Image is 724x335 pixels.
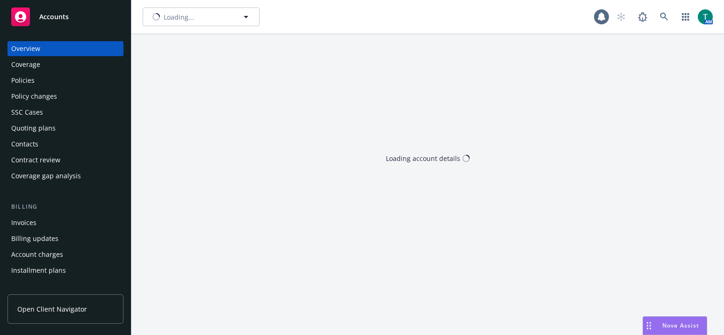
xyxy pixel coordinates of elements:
[11,215,36,230] div: Invoices
[7,168,123,183] a: Coverage gap analysis
[655,7,673,26] a: Search
[7,105,123,120] a: SSC Cases
[11,168,81,183] div: Coverage gap analysis
[39,13,69,21] span: Accounts
[7,89,123,104] a: Policy changes
[643,316,707,335] button: Nova Assist
[386,153,460,163] div: Loading account details
[11,89,57,104] div: Policy changes
[612,7,630,26] a: Start snowing
[17,304,87,314] span: Open Client Navigator
[7,4,123,30] a: Accounts
[7,153,123,167] a: Contract review
[11,121,56,136] div: Quoting plans
[698,9,713,24] img: photo
[7,263,123,278] a: Installment plans
[7,202,123,211] div: Billing
[7,137,123,152] a: Contacts
[7,121,123,136] a: Quoting plans
[11,105,43,120] div: SSC Cases
[11,137,38,152] div: Contacts
[11,73,35,88] div: Policies
[11,247,63,262] div: Account charges
[662,321,699,329] span: Nova Assist
[143,7,260,26] button: Loading...
[7,215,123,230] a: Invoices
[11,41,40,56] div: Overview
[7,73,123,88] a: Policies
[7,41,123,56] a: Overview
[643,317,655,335] div: Drag to move
[11,263,66,278] div: Installment plans
[11,231,58,246] div: Billing updates
[11,153,60,167] div: Contract review
[676,7,695,26] a: Switch app
[7,231,123,246] a: Billing updates
[633,7,652,26] a: Report a Bug
[11,57,40,72] div: Coverage
[7,57,123,72] a: Coverage
[164,12,194,22] span: Loading...
[7,247,123,262] a: Account charges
